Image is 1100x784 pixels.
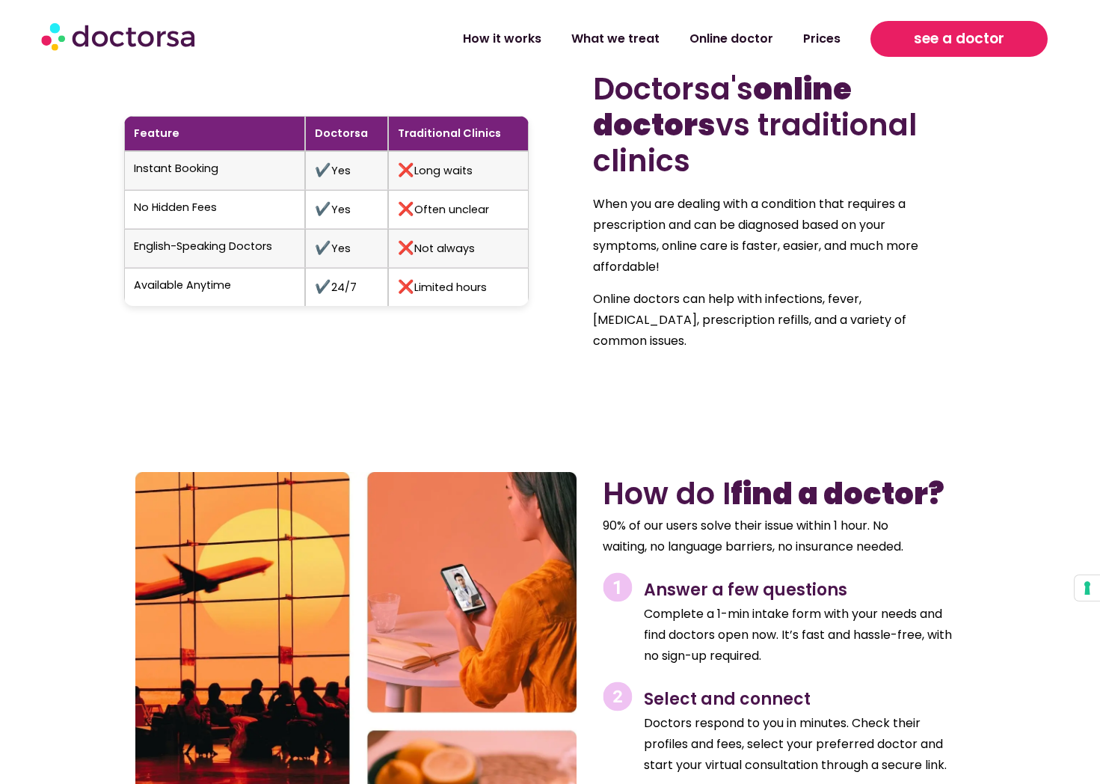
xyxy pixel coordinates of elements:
span: ❌ [398,200,414,218]
p: 90% of our users solve their issue within 1 hour. No waiting, no language barriers, no insurance ... [603,515,925,557]
button: Your consent preferences for tracking technologies [1075,575,1100,601]
b: online doctors [593,68,852,146]
th: Doctorsa [305,116,388,152]
td: 24/7 [305,268,388,306]
td: Limited hours [388,268,529,306]
a: Prices [788,22,855,56]
h2: How do I [603,476,961,512]
th: Feature [124,116,305,152]
a: Online doctor [675,22,788,56]
span: ✔️ [315,200,331,218]
span: ✔️ [315,161,331,179]
span: ❌ [398,239,414,257]
a: What we treat [556,22,675,56]
p: Doctors respond to you in minutes. Check their profiles and fees, select your preferred doctor an... [644,713,961,776]
a: How it works [448,22,556,56]
span: ✔️ [315,278,331,295]
span: ❌ [398,278,414,295]
td: Not always [388,229,529,268]
td: Yes [305,229,388,268]
b: find a doctor [731,473,944,515]
span: Answer a few questions [644,578,847,601]
nav: Menu [291,22,855,56]
p: Complete a 1-min intake form with your needs and find doctors open now. It’s fast and hassle-free... [644,604,961,667]
td: No Hidden Fees [124,190,305,229]
p: When you are dealing with a condition that requires a prescription and can be diagnosed based on ... [593,194,941,278]
p: Online doctors can help with infections, fever, [MEDICAL_DATA], prescription refills, and a varie... [593,289,941,352]
td: English-Speaking Doctors [124,229,305,268]
span: Select and connect [644,687,811,711]
td: Yes [305,151,388,190]
td: Available Anytime [124,268,305,306]
span: ✔️ [315,239,331,257]
a: see a doctor [870,21,1048,57]
span: see a doctor [914,27,1004,51]
td: Instant Booking [124,151,305,190]
h2: Doctorsa's vs traditional clinics [593,71,977,179]
b: ? [928,473,944,515]
td: Yes [305,190,388,229]
th: Traditional Clinics [388,116,529,152]
span: ❌ [398,161,414,179]
td: Often unclear [388,190,529,229]
td: Long waits [388,151,529,190]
